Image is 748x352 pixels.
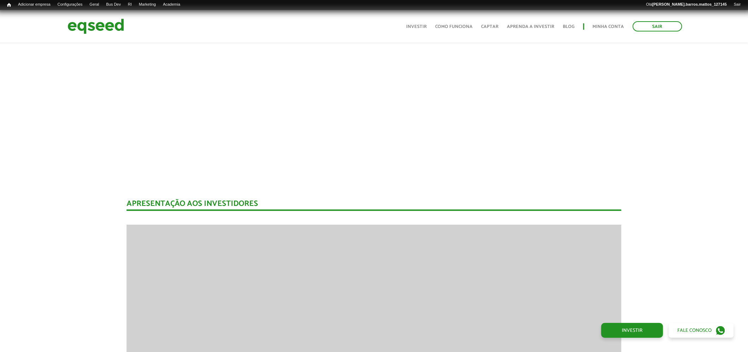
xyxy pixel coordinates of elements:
a: Captar [481,24,499,29]
div: Apresentação aos investidores [127,200,622,211]
a: Marketing [135,2,159,7]
a: Sair [633,21,682,31]
a: Como funciona [436,24,473,29]
a: Geral [86,2,103,7]
a: Fale conosco [669,323,734,338]
strong: [PERSON_NAME].barros.mattos_127145 [652,2,727,6]
span: Início [7,2,11,7]
a: Investir [407,24,427,29]
a: Blog [563,24,575,29]
a: Configurações [54,2,86,7]
a: Adicionar empresa [14,2,54,7]
a: Academia [159,2,184,7]
a: Início [4,2,14,8]
a: Investir [601,323,663,338]
img: EqSeed [68,17,124,36]
a: Bus Dev [103,2,124,7]
a: Sair [730,2,744,7]
a: Aprenda a investir [507,24,555,29]
a: Olá[PERSON_NAME].barros.mattos_127145 [643,2,730,7]
a: Minha conta [593,24,624,29]
a: RI [124,2,135,7]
